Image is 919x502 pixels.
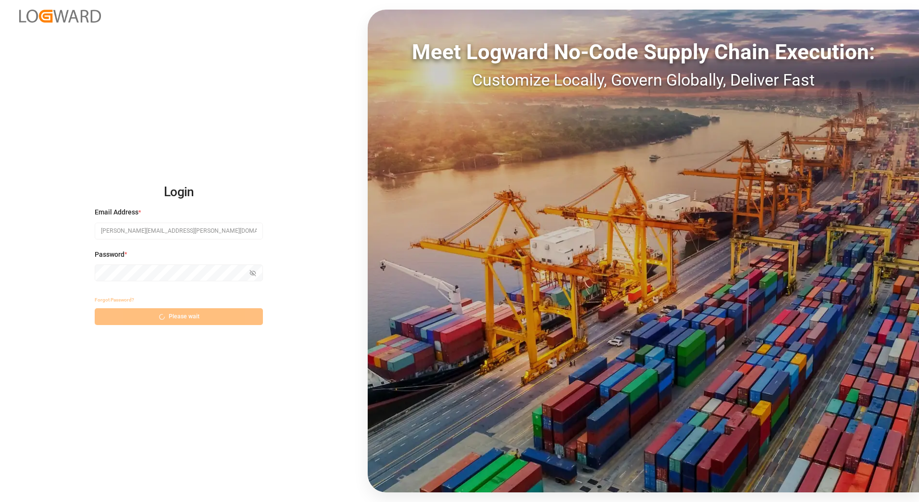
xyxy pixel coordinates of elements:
[368,36,919,68] div: Meet Logward No-Code Supply Chain Execution:
[95,250,124,260] span: Password
[368,68,919,92] div: Customize Locally, Govern Globally, Deliver Fast
[19,10,101,23] img: Logward_new_orange.png
[95,207,138,217] span: Email Address
[95,177,263,208] h2: Login
[95,223,263,239] input: Enter your email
